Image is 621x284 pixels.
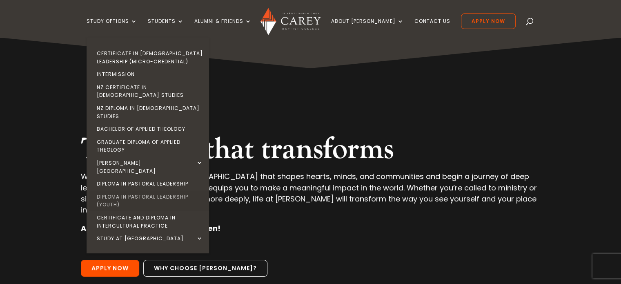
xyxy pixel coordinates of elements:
a: Why choose [PERSON_NAME]? [143,260,267,277]
img: Carey Baptist College [260,8,321,35]
strong: Applications for 2026 are now open! [81,223,220,233]
a: NZ Diploma in [DEMOGRAPHIC_DATA] Studies [89,102,211,123]
a: Contact Us [414,18,450,38]
a: Students [148,18,184,38]
a: Apply Now [81,260,139,277]
a: Study at [GEOGRAPHIC_DATA] [89,232,211,245]
a: [PERSON_NAME][GEOGRAPHIC_DATA] [89,157,211,177]
a: Certificate and Diploma in Intercultural Practice [89,211,211,232]
a: Diploma in Pastoral Leadership (Youth) [89,190,211,211]
a: Alumni & Friends [194,18,252,38]
a: Certificate in [DEMOGRAPHIC_DATA] Leadership (Micro-credential) [89,47,211,68]
a: Apply Now [461,13,516,29]
a: Study Options [87,18,137,38]
a: About [PERSON_NAME] [331,18,404,38]
p: We invite you to discover [DEMOGRAPHIC_DATA] that shapes hearts, minds, and communities and begin... [81,171,540,223]
h2: Theology that transforms [81,132,540,171]
a: Graduate Diploma of Applied Theology [89,136,211,157]
a: NZ Certificate in [DEMOGRAPHIC_DATA] Studies [89,81,211,102]
a: Bachelor of Applied Theology [89,123,211,136]
a: Diploma in Pastoral Leadership [89,177,211,190]
a: Intermission [89,68,211,81]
